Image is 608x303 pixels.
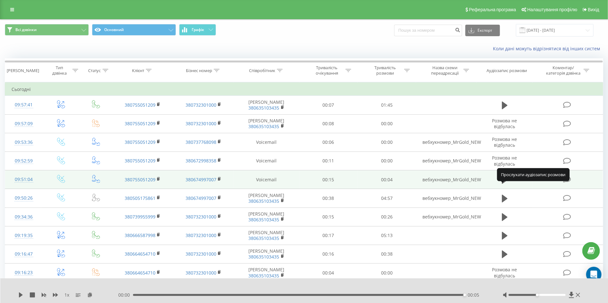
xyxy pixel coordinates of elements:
[249,217,279,223] a: 380635103435
[468,292,479,298] span: 00:05
[186,68,212,73] div: Бізнес номер
[48,65,71,76] div: Тип дзвінка
[125,214,155,220] a: 380739955999
[299,151,358,170] td: 00:11
[88,68,101,73] div: Статус
[358,114,416,133] td: 00:00
[234,264,299,282] td: [PERSON_NAME]
[12,173,36,186] div: 09:51:04
[234,189,299,208] td: [PERSON_NAME]
[186,251,216,257] a: 380732301000
[299,226,358,245] td: 00:17
[249,235,279,241] a: 380635103435
[249,68,275,73] div: Співробітник
[299,245,358,263] td: 00:16
[492,266,517,278] span: Розмова не відбулась
[12,248,36,260] div: 09:16:47
[249,198,279,204] a: 380635103435
[186,120,216,127] a: 380732301000
[299,96,358,114] td: 00:07
[463,294,466,296] div: Accessibility label
[416,170,477,189] td: вебхукномер_MrGold_NEW
[12,229,36,242] div: 09:19:35
[7,68,39,73] div: [PERSON_NAME]
[527,7,577,12] span: Налаштування профілю
[416,208,477,226] td: вебхукномер_MrGold_NEW
[394,25,462,36] input: Пошук за номером
[586,267,602,282] div: Open Intercom Messenger
[234,114,299,133] td: [PERSON_NAME]
[125,270,155,276] a: 380664654710
[5,83,603,96] td: Сьогодні
[358,189,416,208] td: 04:57
[234,226,299,245] td: [PERSON_NAME]
[5,24,89,36] button: Всі дзвінки
[234,151,299,170] td: Voicemail
[12,266,36,279] div: 09:16:23
[118,292,133,298] span: 00:00
[234,208,299,226] td: [PERSON_NAME]
[469,7,516,12] span: Реферальна програма
[492,136,517,148] span: Розмова не відбулась
[92,24,176,36] button: Основний
[186,102,216,108] a: 380732301000
[465,25,500,36] button: Експорт
[64,292,69,298] span: 1 x
[428,65,462,76] div: Назва схеми переадресації
[249,123,279,129] a: 380635103435
[358,264,416,282] td: 00:00
[234,170,299,189] td: Voicemail
[125,120,155,127] a: 380755051209
[132,68,144,73] div: Клієнт
[186,139,216,145] a: 380737768098
[125,102,155,108] a: 380755051209
[12,211,36,223] div: 09:34:36
[125,195,155,201] a: 380505175861
[492,118,517,129] span: Розмова не відбулась
[125,176,155,183] a: 380755051209
[186,158,216,164] a: 380672998358
[358,170,416,189] td: 00:04
[536,294,538,296] div: Accessibility label
[299,170,358,189] td: 00:15
[125,251,155,257] a: 380664654710
[358,226,416,245] td: 05:13
[125,158,155,164] a: 380755051209
[192,28,204,32] span: Графік
[358,151,416,170] td: 00:00
[125,139,155,145] a: 380755051209
[249,273,279,279] a: 380635103435
[125,232,155,238] a: 380666587998
[299,114,358,133] td: 00:08
[179,24,216,36] button: Графік
[186,176,216,183] a: 380674997007
[186,270,216,276] a: 380732301000
[497,168,570,181] div: Прослухати аудіозапис розмови
[234,133,299,151] td: Voicemail
[588,7,599,12] span: Вихід
[358,133,416,151] td: 00:00
[299,208,358,226] td: 00:15
[493,45,603,52] a: Коли дані можуть відрізнятися вiд інших систем
[545,65,582,76] div: Коментар/категорія дзвінка
[249,105,279,111] a: 380635103435
[358,245,416,263] td: 00:38
[299,189,358,208] td: 00:38
[368,65,403,76] div: Тривалість розмови
[299,264,358,282] td: 00:04
[249,254,279,260] a: 380635103435
[358,96,416,114] td: 01:45
[492,155,517,167] span: Розмова не відбулась
[416,151,477,170] td: вебхукномер_MrGold_NEW
[310,65,344,76] div: Тривалість очікування
[416,189,477,208] td: вебхукномер_MrGold_NEW
[299,133,358,151] td: 00:06
[487,68,527,73] div: Аудіозапис розмови
[12,155,36,167] div: 09:52:59
[12,99,36,111] div: 09:57:41
[12,136,36,149] div: 09:53:36
[186,214,216,220] a: 380732301000
[186,232,216,238] a: 380732301000
[234,245,299,263] td: [PERSON_NAME]
[234,96,299,114] td: [PERSON_NAME]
